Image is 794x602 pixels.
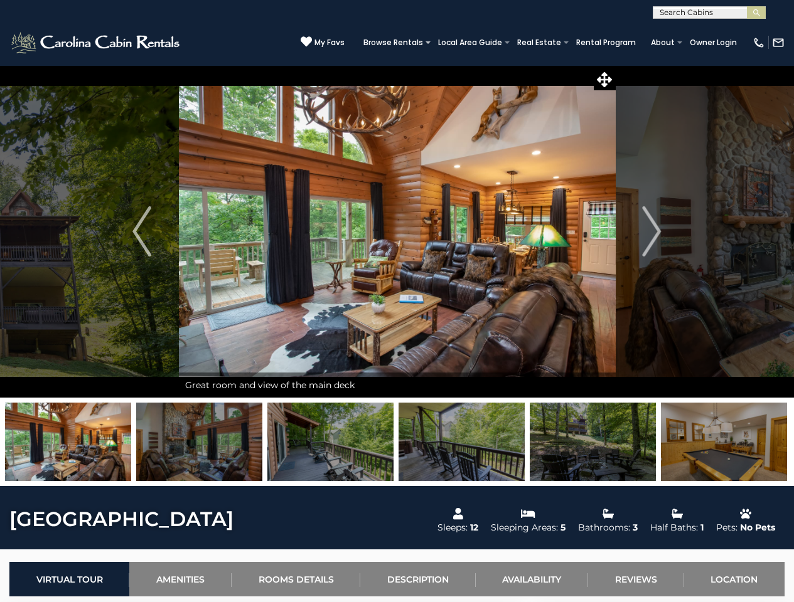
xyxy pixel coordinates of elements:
a: Description [360,562,475,596]
img: arrow [132,206,151,256]
img: 163274486 [530,403,656,481]
a: Browse Rentals [357,34,429,51]
img: 163274485 [399,403,525,481]
img: 163274470 [5,403,131,481]
img: 163274487 [661,403,787,481]
img: arrow [643,206,662,256]
img: mail-regular-white.png [772,36,785,49]
a: Real Estate [511,34,567,51]
img: phone-regular-white.png [753,36,765,49]
a: Location [684,562,785,596]
a: Rental Program [570,34,642,51]
div: Great room and view of the main deck [179,372,616,398]
a: Amenities [129,562,231,596]
a: Local Area Guide [432,34,508,51]
span: My Favs [314,37,345,48]
button: Previous [105,65,178,398]
a: Rooms Details [232,562,360,596]
button: Next [615,65,689,398]
a: My Favs [301,36,345,49]
a: Reviews [588,562,684,596]
img: 163274484 [267,403,394,481]
a: Owner Login [684,34,743,51]
img: White-1-2.png [9,30,183,55]
a: About [645,34,681,51]
a: Availability [476,562,588,596]
a: Virtual Tour [9,562,129,596]
img: 163274471 [136,403,262,481]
